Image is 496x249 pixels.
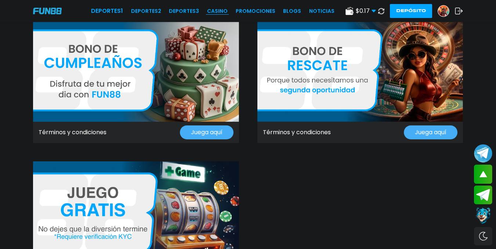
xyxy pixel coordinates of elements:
[404,125,457,139] button: Juega aquí
[33,8,62,14] img: Company Logo
[474,227,492,245] div: Switch theme
[474,165,492,184] button: scroll up
[474,186,492,205] button: Join telegram
[283,7,301,15] a: BLOGS
[169,7,199,15] a: Deportes3
[390,4,432,18] button: Depósito
[131,7,161,15] a: Deportes2
[263,128,331,137] a: Términos y condiciones
[474,144,492,163] button: Join telegram channel
[91,7,123,15] a: Deportes1
[33,19,239,121] img: Promo Banner
[438,6,449,17] img: Avatar
[236,7,275,15] a: Promociones
[356,7,376,15] span: $ 0.17
[474,206,492,225] button: Contact customer service
[39,128,106,137] a: Términos y condiciones
[438,5,455,17] a: Avatar
[309,7,334,15] a: NOTICIAS
[207,7,228,15] a: CASINO
[180,125,233,139] button: Juega aquí
[257,19,463,121] img: Promo Banner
